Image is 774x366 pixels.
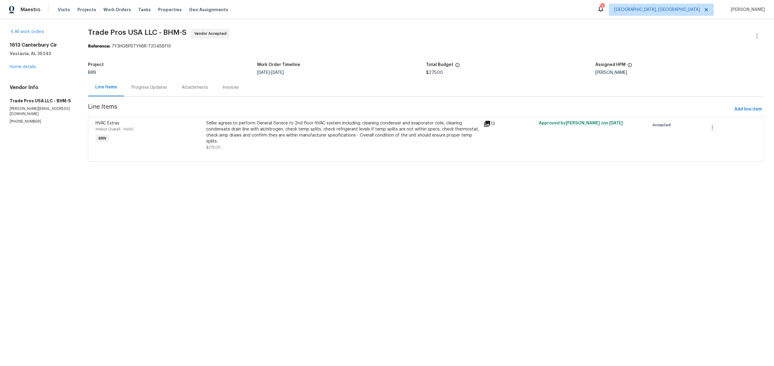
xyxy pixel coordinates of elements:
div: Invoices [223,84,239,91]
span: - [257,71,284,75]
div: Attachments [182,84,208,91]
div: Line Items [95,84,117,90]
span: Approved by [PERSON_NAME] J on [539,121,623,125]
div: Seller agrees to perform General Service to 2nd floor HVAC system including: cleaning condenser a... [206,120,480,144]
h5: Vestavia, AL 35243 [10,51,73,57]
p: [PERSON_NAME][EMAIL_ADDRESS][DOMAIN_NAME] [10,106,73,117]
h5: Assigned HPM [595,63,626,67]
span: The hpm assigned to this work order. [627,63,632,71]
h5: Project [88,63,104,67]
span: Maestro [21,7,41,13]
p: [PHONE_NUMBER] [10,119,73,124]
a: Home details [10,65,36,69]
span: Add line item [734,106,762,113]
h5: Trade Pros USA LLC - BHM-S [10,98,73,104]
h5: Total Budget [426,63,453,67]
span: [DATE] [609,121,623,125]
div: 7Y3HG8PDTYH6R-720456f19 [88,43,765,49]
h2: 1613 Canterbury Cir [10,42,73,48]
div: 1 [600,4,604,10]
h5: Work Order Timeline [257,63,300,67]
h4: Vendor Info [10,84,73,91]
span: Tasks [138,8,151,12]
div: Progress Updates [132,84,167,91]
span: Accepted [652,122,673,128]
a: All work orders [10,30,44,34]
span: Trade Pros USA LLC - BHM-S [88,29,187,36]
span: [DATE] [271,71,284,75]
span: BRN [96,135,109,141]
div: 13 [483,120,535,127]
span: BRN [88,71,96,75]
span: The total cost of line items that have been proposed by Opendoor. This sum includes line items th... [455,63,460,71]
span: [PERSON_NAME] [728,7,765,13]
span: $275.00 [426,71,443,75]
span: [GEOGRAPHIC_DATA], [GEOGRAPHIC_DATA] [614,7,700,13]
span: Properties [158,7,182,13]
span: $275.00 [206,146,221,149]
span: Work Orders [103,7,131,13]
span: Line Items [88,104,732,115]
button: Add line item [732,104,764,115]
span: Geo Assignments [189,7,228,13]
span: HVAC Extras [96,121,119,125]
b: Reference: [88,44,110,48]
span: Projects [77,7,96,13]
span: Vendor Accepted [194,31,229,37]
span: [DATE] [257,71,270,75]
span: Interior Overall - HVAC [96,127,134,131]
span: Visits [58,7,70,13]
div: [PERSON_NAME] [595,71,764,75]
